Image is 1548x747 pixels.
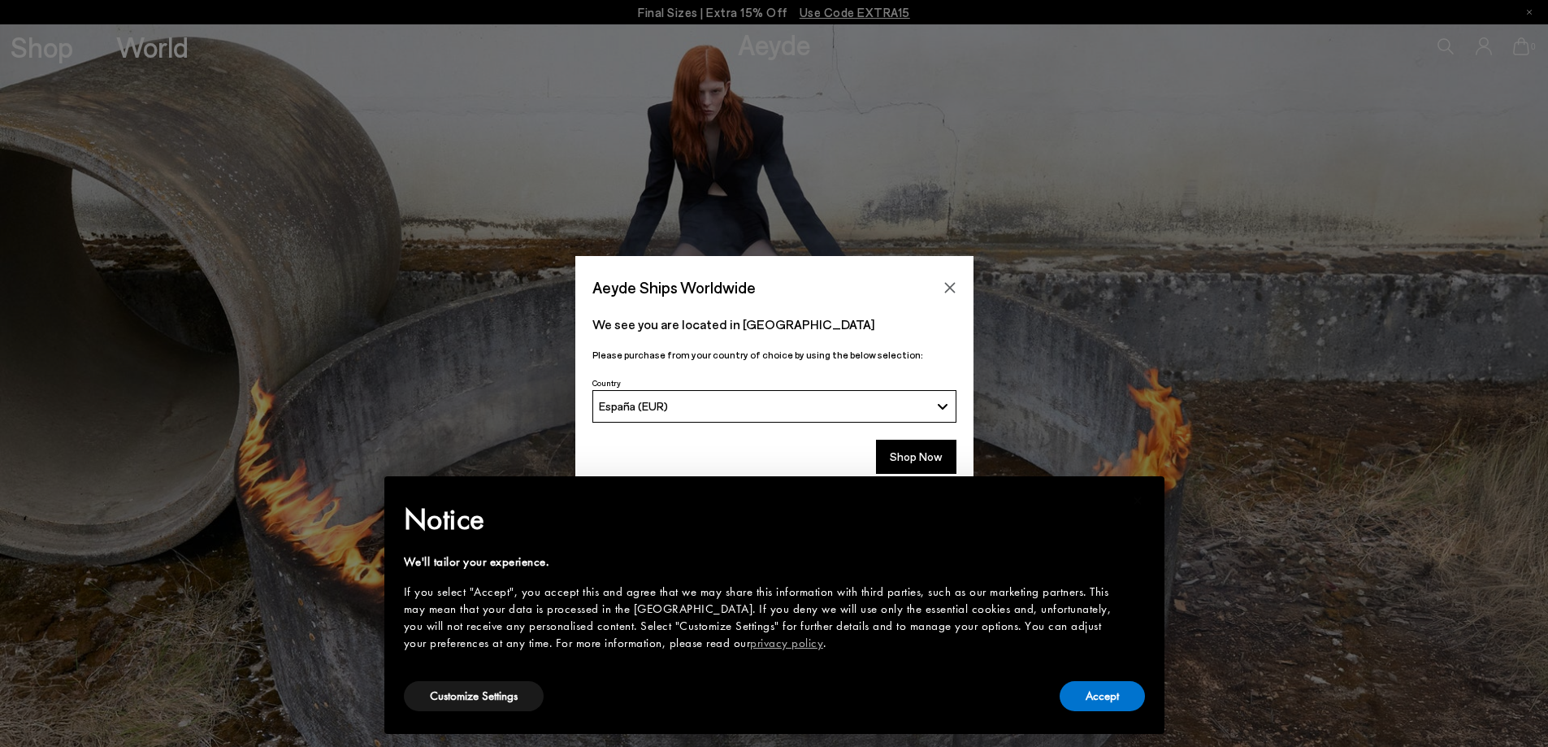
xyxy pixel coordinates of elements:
[592,347,956,363] p: Please purchase from your country of choice by using the below selection:
[592,315,956,334] p: We see you are located in [GEOGRAPHIC_DATA]
[404,681,544,711] button: Customize Settings
[599,399,668,413] span: España (EUR)
[876,440,956,474] button: Shop Now
[1133,488,1143,513] span: ×
[592,378,621,388] span: Country
[592,273,756,302] span: Aeyde Ships Worldwide
[938,276,962,300] button: Close
[404,584,1119,652] div: If you select "Accept", you accept this and agree that we may share this information with third p...
[750,635,823,651] a: privacy policy
[404,554,1119,571] div: We'll tailor your experience.
[404,498,1119,541] h2: Notice
[1060,681,1145,711] button: Accept
[1119,481,1158,520] button: Close this notice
